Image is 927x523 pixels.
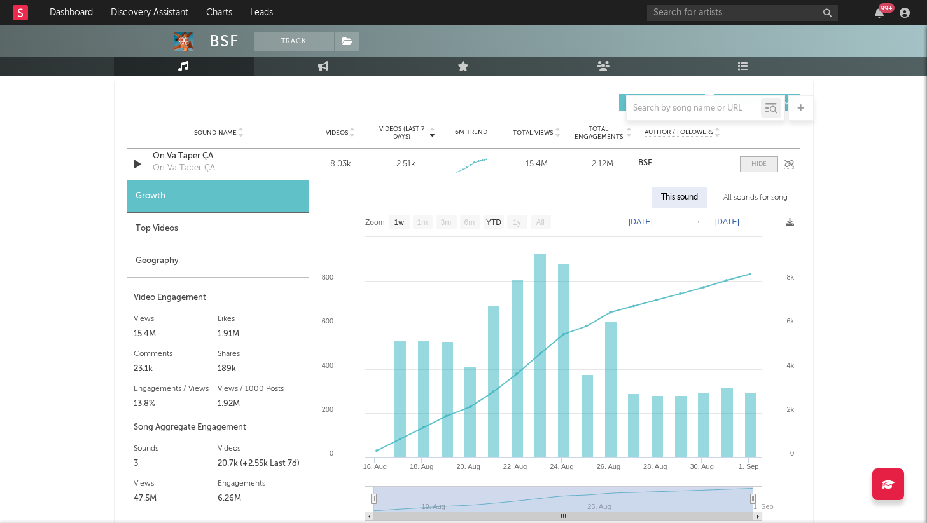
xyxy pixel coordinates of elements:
div: 2.51k [396,158,415,171]
div: Sounds [134,441,218,456]
div: Views [134,311,218,327]
div: Video Engagement [134,290,302,306]
div: 15.4M [507,158,566,171]
div: 3 [134,456,218,472]
text: 20. Aug [456,463,480,470]
div: 189k [218,362,302,377]
text: 28. Aug [643,463,667,470]
div: Shares [218,346,302,362]
text: 2k [786,405,794,413]
div: 6M Trend [442,128,501,137]
text: 1y [513,218,521,227]
text: 600 [321,317,333,325]
div: 15.4M [134,327,218,342]
div: 6.26M [218,491,302,506]
text: 1m [417,218,428,227]
text: 30. Aug [690,463,713,470]
div: 23.1k [134,362,218,377]
button: 99+ [875,8,884,18]
div: Growth [127,180,309,213]
text: 800 [321,273,333,281]
input: Search by song name or URL [627,104,761,114]
div: Engagements / Views [134,381,218,397]
text: [DATE] [715,217,739,226]
div: This sound [652,187,707,208]
button: Official(1) [714,94,800,111]
div: 99 + [879,3,895,13]
text: 16. Aug [363,463,386,470]
div: Engagements [218,476,302,491]
span: Total Views [513,129,553,137]
text: 400 [321,362,333,369]
div: Song Aggregate Engagement [134,420,302,435]
div: 1.92M [218,397,302,412]
div: 2.12M [573,158,632,171]
div: Views / 1000 Posts [218,381,302,397]
text: 24. Aug [550,463,573,470]
text: → [694,217,701,226]
text: 3m [440,218,451,227]
text: All [536,218,544,227]
text: 1. Sep [738,463,758,470]
text: 8k [786,273,794,281]
input: Search for artists [647,5,838,21]
text: 26. Aug [596,463,620,470]
text: 22. Aug [503,463,526,470]
div: 1.91M [218,327,302,342]
div: Likes [218,311,302,327]
a: On Va Taper ÇA [153,150,286,163]
text: 4k [786,362,794,369]
div: 8.03k [311,158,370,171]
button: UGC(2) [619,94,705,111]
text: 200 [321,405,333,413]
text: Zoom [365,218,385,227]
span: Author / Followers [645,128,713,137]
span: Videos [326,129,348,137]
text: 6k [786,317,794,325]
div: Videos [218,441,302,456]
text: 18. Aug [410,463,433,470]
div: On Va Taper ÇA [153,162,215,175]
a: BSF [638,159,727,168]
text: 0 [790,449,793,457]
div: Comments [134,346,218,362]
text: YTD [485,218,501,227]
text: [DATE] [629,217,653,226]
div: Views [134,476,218,491]
text: 6m [464,218,475,227]
text: 1w [394,218,404,227]
text: 1. Sep [753,503,773,510]
button: Track [254,32,334,51]
div: 13.8% [134,397,218,412]
div: Geography [127,245,309,278]
span: Total Engagements [573,125,624,140]
div: 47.5M [134,491,218,506]
div: 20.7k (+2.55k Last 7d) [218,456,302,472]
div: Top Videos [127,213,309,245]
span: Sound Name [194,129,237,137]
div: All sounds for song [714,187,797,208]
span: Videos (last 7 days) [376,125,428,140]
div: BSF [209,32,239,51]
text: 0 [329,449,333,457]
strong: BSF [638,159,652,167]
